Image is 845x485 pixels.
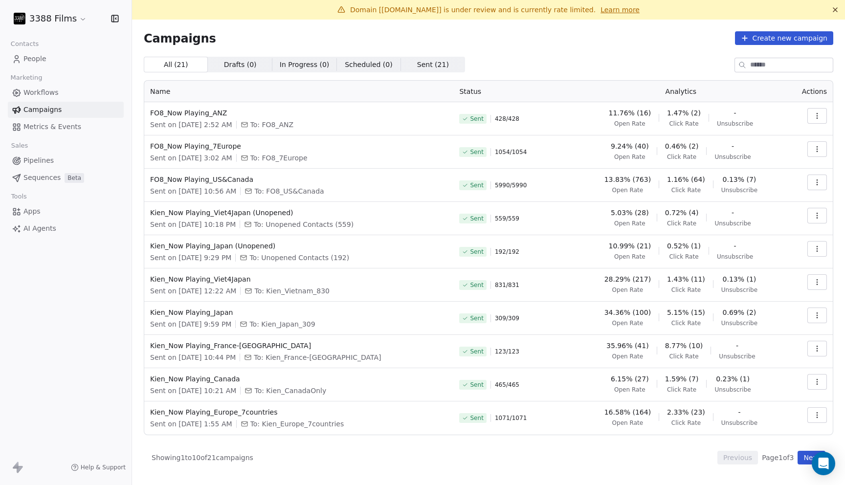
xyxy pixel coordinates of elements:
[719,353,755,360] span: Unsubscribe
[470,314,483,322] span: Sent
[495,381,519,389] span: 465 / 465
[150,319,231,329] span: Sent on [DATE] 9:59 PM
[495,248,519,256] span: 192 / 192
[716,374,750,384] span: 0.23% (1)
[150,353,236,362] span: Sent on [DATE] 10:44 PM
[470,148,483,156] span: Sent
[612,286,644,294] span: Open Rate
[717,451,758,464] button: Previous
[606,341,649,351] span: 35.96% (41)
[224,60,257,70] span: Drafts ( 0 )
[723,308,756,317] span: 0.69% (2)
[609,108,651,118] span: 11.76% (16)
[495,115,519,123] span: 428 / 428
[721,286,757,294] span: Unsubscribe
[721,319,757,327] span: Unsubscribe
[150,253,231,263] span: Sent on [DATE] 9:29 PM
[667,175,705,184] span: 1.16% (64)
[150,308,447,317] span: Kien_Now Playing_Japan
[495,281,519,289] span: 831 / 831
[671,186,701,194] span: Click Rate
[600,5,640,15] a: Learn more
[738,407,740,417] span: -
[614,220,645,227] span: Open Rate
[150,341,447,351] span: Kien_Now Playing_France-[GEOGRAPHIC_DATA]
[71,463,126,471] a: Help & Support
[798,451,825,464] button: Next
[604,407,651,417] span: 16.58% (164)
[721,419,757,427] span: Unsubscribe
[150,419,232,429] span: Sent on [DATE] 1:55 AM
[614,253,645,261] span: Open Rate
[470,181,483,189] span: Sent
[350,6,596,14] span: Domain [[DOMAIN_NAME]] is under review and is currently rate limited.
[150,175,447,184] span: FO8_Now Playing_US&Canada
[671,286,701,294] span: Click Rate
[150,241,447,251] span: Kien_Now Playing_Japan (Unopened)
[612,186,644,194] span: Open Rate
[665,208,699,218] span: 0.72% (4)
[8,119,124,135] a: Metrics & Events
[667,153,696,161] span: Click Rate
[152,453,253,463] span: Showing 1 to 10 of 21 campaigns
[614,120,645,128] span: Open Rate
[762,453,794,463] span: Page 1 of 3
[470,248,483,256] span: Sent
[7,138,32,153] span: Sales
[150,186,236,196] span: Sent on [DATE] 10:56 AM
[12,10,89,27] button: 3388 Films
[23,88,59,98] span: Workflows
[714,153,751,161] span: Unsubscribe
[144,31,216,45] span: Campaigns
[611,374,649,384] span: 6.15% (27)
[612,419,644,427] span: Open Rate
[470,381,483,389] span: Sent
[8,203,124,220] a: Apps
[249,253,349,263] span: To: Unopened Contacts (192)
[612,353,644,360] span: Open Rate
[665,374,699,384] span: 1.59% (7)
[8,85,124,101] a: Workflows
[23,155,54,166] span: Pipelines
[150,120,232,130] span: Sent on [DATE] 2:52 AM
[665,141,699,151] span: 0.46% (2)
[150,220,236,229] span: Sent on [DATE] 10:18 PM
[667,241,701,251] span: 0.52% (1)
[8,220,124,237] a: AI Agents
[150,386,236,396] span: Sent on [DATE] 10:21 AM
[254,220,354,229] span: To: Unopened Contacts (559)
[734,241,736,251] span: -
[611,208,649,218] span: 5.03% (28)
[667,108,701,118] span: 1.47% (2)
[150,141,447,151] span: FO8_Now Playing_7Europe
[614,386,645,394] span: Open Rate
[23,173,61,183] span: Sequences
[736,341,738,351] span: -
[8,153,124,169] a: Pipelines
[671,319,701,327] span: Click Rate
[611,141,649,151] span: 9.24% (40)
[8,170,124,186] a: SequencesBeta
[81,463,126,471] span: Help & Support
[7,189,31,204] span: Tools
[812,452,835,475] div: Open Intercom Messenger
[144,81,453,102] th: Name
[495,215,519,222] span: 559 / 559
[495,348,519,355] span: 123 / 123
[250,419,344,429] span: To: Kien_Europe_7countries
[604,308,651,317] span: 34.36% (100)
[723,175,756,184] span: 0.13% (7)
[604,175,651,184] span: 13.83% (763)
[667,220,696,227] span: Click Rate
[150,374,447,384] span: Kien_Now Playing_Canada
[734,108,736,118] span: -
[23,122,81,132] span: Metrics & Events
[667,407,705,417] span: 2.33% (23)
[470,414,483,422] span: Sent
[495,414,527,422] span: 1071 / 1071
[470,281,483,289] span: Sent
[254,286,330,296] span: To: Kien_Vietnam_830
[250,120,294,130] span: To: FO8_ANZ
[470,115,483,123] span: Sent
[254,186,324,196] span: To: FO8_US&Canada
